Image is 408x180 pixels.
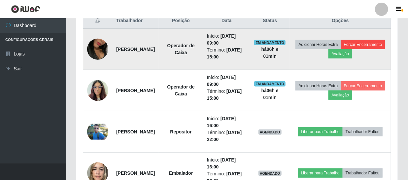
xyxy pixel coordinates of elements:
[207,116,236,128] time: [DATE] 16:00
[254,40,286,45] span: EM ANDAMENTO
[207,88,246,102] li: Término:
[170,129,191,134] strong: Repositor
[254,81,286,87] span: EM ANDAMENTO
[167,84,195,96] strong: Operador de Caixa
[258,129,282,135] span: AGENDADO
[116,88,155,93] strong: [PERSON_NAME]
[295,40,341,49] button: Adicionar Horas Extra
[207,115,246,129] li: Início:
[207,129,246,143] li: Término:
[203,13,250,29] th: Data
[116,47,155,52] strong: [PERSON_NAME]
[159,13,203,29] th: Posição
[343,127,383,136] button: Trabalhador Faltou
[341,40,385,49] button: Forçar Encerramento
[298,168,343,178] button: Liberar para Trabalho
[207,75,236,87] time: [DATE] 09:00
[261,47,279,59] strong: há 06 h e 01 min
[250,13,290,29] th: Status
[167,43,195,55] strong: Operador de Caixa
[207,157,246,170] li: Início:
[328,49,352,58] button: Avaliação
[328,90,352,100] button: Avaliação
[258,171,282,176] span: AGENDADO
[298,127,343,136] button: Liberar para Trabalho
[261,88,279,100] strong: há 06 h e 01 min
[295,81,341,90] button: Adicionar Horas Extra
[207,33,246,47] li: Início:
[116,170,155,176] strong: [PERSON_NAME]
[207,33,236,46] time: [DATE] 09:00
[116,129,155,134] strong: [PERSON_NAME]
[207,74,246,88] li: Início:
[87,30,108,68] img: 1698238099994.jpeg
[207,47,246,60] li: Término:
[207,157,236,169] time: [DATE] 16:00
[11,5,40,13] img: CoreUI Logo
[112,13,159,29] th: Trabalhador
[169,170,193,176] strong: Embalador
[87,124,108,140] img: 1742358454044.jpeg
[341,81,385,90] button: Forçar Encerramento
[343,168,383,178] button: Trabalhador Faltou
[87,76,108,104] img: 1743385442240.jpeg
[290,13,391,29] th: Opções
